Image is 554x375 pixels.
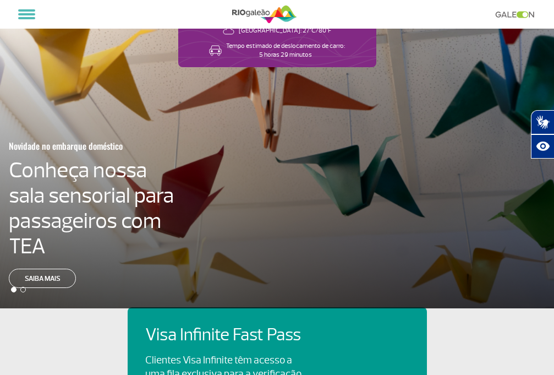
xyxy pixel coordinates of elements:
p: Tempo estimado de deslocamento de carro: 5 horas 29 minutos [226,42,345,59]
h4: Visa Infinite Fast Pass [145,325,320,345]
a: Saiba mais [9,269,76,288]
button: Abrir tradutor de língua de sinais. [531,110,554,134]
h3: Novidade no embarque doméstico [9,134,193,157]
div: Plugin de acessibilidade da Hand Talk. [531,110,554,159]
h4: Conheça nossa sala sensorial para passageiros com TEA [9,157,184,259]
button: Abrir recursos assistivos. [531,134,554,159]
p: [GEOGRAPHIC_DATA]: 27°C/80°F [239,26,331,35]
